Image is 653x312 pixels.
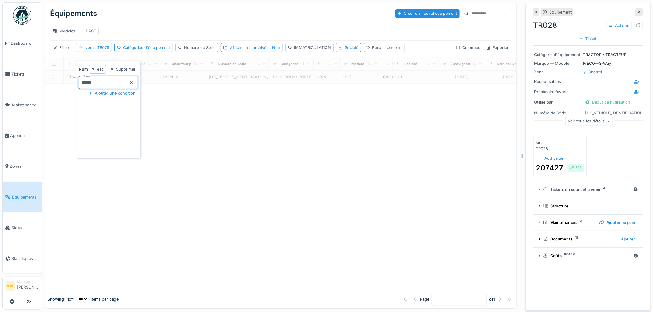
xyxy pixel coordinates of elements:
[565,117,613,126] div: Voir tous les détails
[17,279,39,293] li: [PERSON_NAME]
[536,200,640,212] summary: Structure
[11,71,39,77] span: Tickets
[534,89,581,95] div: Prestataire favoris
[484,43,511,52] div: Exporter
[48,296,74,302] div: Showing 1 - 1 of 1
[97,66,103,72] strong: est
[184,45,215,51] div: Numéro de Série
[12,194,39,200] span: Équipements
[536,140,555,151] div: kms TR028
[534,60,581,66] div: Marque — Modèle
[536,184,640,195] summary: Tickets en cours et à venir3
[10,133,39,138] span: Agenda
[86,28,96,34] div: BASE
[218,61,246,67] div: Numéro de Série
[534,52,581,58] div: Catégorie d'équipement
[94,45,109,50] span: : TR076
[281,61,323,67] div: Catégories d'équipement
[5,281,15,291] li: AM
[66,74,78,80] div: CT140
[86,89,138,97] div: Ajouter une condition
[345,45,359,51] div: Société
[534,69,581,75] div: Zone
[570,165,582,171] div: 513
[395,9,460,18] div: Créer un nouvel équipement
[497,61,541,67] div: Date de livraison effective
[50,27,78,35] div: Modèles
[543,253,631,259] div: Coûts
[77,296,119,302] div: items per page
[536,154,566,162] div: Add value
[420,296,429,302] div: Page
[613,235,638,243] div: Ajouter
[11,40,39,46] span: Dashboard
[13,6,31,25] img: Badge_color-CXgf-gQk.svg
[534,52,642,58] div: TRACTOR / TRACTEUR
[452,43,483,52] div: Colonnes
[162,74,204,80] div: Sonck A
[268,45,280,50] span: : Non
[209,74,266,80] div: [US_VEHICLE_IDENTIFICATION_NUMBER]
[534,79,581,84] div: Responsables
[455,74,469,80] div: [DATE]
[395,74,436,80] div: VL L
[11,225,39,231] span: Stock
[404,61,417,67] div: Société
[10,163,39,169] span: Zones
[534,99,581,105] div: Utilisé par
[502,74,515,80] div: [DATE]
[534,60,642,66] div: IVECO — S-Way
[79,66,88,72] strong: Nom
[81,74,91,79] label: Nom
[534,110,581,116] div: Numéro de Série
[342,74,378,80] div: FH13
[606,21,632,30] div: Actions
[543,187,631,192] div: Tickets en cours et à venir
[536,162,564,174] div: 207427
[75,61,83,67] div: Nom
[543,203,635,209] div: Structure
[123,45,170,51] div: Catégories d'équipement
[50,43,73,52] div: Filtres
[543,220,594,225] div: Maintenances
[372,45,402,51] div: Euro Licence nr
[536,217,640,228] summary: Maintenances2Ajouter au plan
[549,9,572,15] div: Équipement
[589,69,602,75] div: Charroi
[351,61,364,67] div: Modèle
[543,236,610,242] div: Documents
[11,256,39,261] span: Statistiques
[533,20,643,31] div: TR028
[12,102,39,108] span: Maintenance
[536,233,640,245] summary: Documents18Ajouter
[383,74,397,80] div: Charroi
[316,74,337,80] div: VOLVO
[536,250,640,261] summary: Coûts8045 €
[50,6,97,22] div: Équipements
[294,45,331,51] div: IMMATRICULATION
[85,45,109,51] div: Nom
[230,45,280,51] div: Afficher les archivés
[597,218,638,227] div: Ajouter au plan
[583,98,633,106] div: Début de l'utilisation
[489,296,495,302] strong: of 1
[172,61,204,67] div: Chauffeur principal
[577,35,599,43] div: Ticket
[108,65,138,73] div: Supprimer
[125,61,157,67] div: IMMATRICULATION
[17,279,39,284] div: Manager
[273,74,337,80] div: RIGID BODY/ PORTEUR / CAMION
[451,61,496,67] div: Eurovignette valide jusque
